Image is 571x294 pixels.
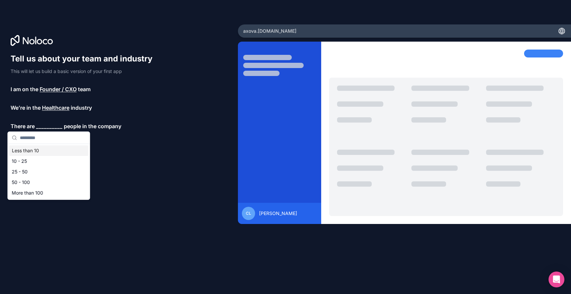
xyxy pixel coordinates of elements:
[9,177,89,188] div: 50 - 100
[11,122,35,130] span: There are
[9,188,89,198] div: More than 100
[42,104,69,112] span: Healthcare
[8,144,90,200] div: Suggestions
[11,54,159,64] h1: Tell us about your team and industry
[11,85,38,93] span: I am on the
[259,210,297,217] span: [PERSON_NAME]
[64,122,121,130] span: people in the company
[9,156,89,166] div: 10 - 25
[9,145,89,156] div: Less than 10
[549,272,564,287] div: Open Intercom Messenger
[40,85,77,93] span: Founder / CXO
[11,104,41,112] span: We’re in the
[246,211,251,216] span: CL
[243,28,296,34] span: axova .[DOMAIN_NAME]
[9,166,89,177] div: 25 - 50
[71,104,92,112] span: industry
[78,85,91,93] span: team
[36,122,62,130] span: __________
[11,68,159,75] p: This will let us build a basic version of your first app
